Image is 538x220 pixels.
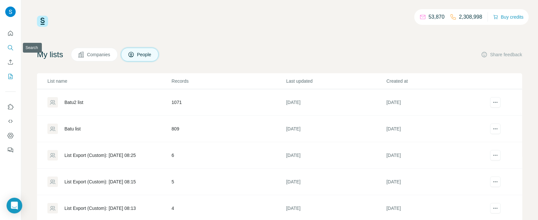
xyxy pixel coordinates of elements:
[137,51,152,58] span: People
[64,178,136,185] div: List Export (Custom): [DATE] 08:15
[490,97,501,108] button: actions
[5,27,16,39] button: Quick start
[5,7,16,17] img: Avatar
[37,16,48,27] img: Surfe Logo
[490,124,501,134] button: actions
[64,205,136,212] div: List Export (Custom): [DATE] 08:13
[171,89,286,116] td: 1071
[386,89,487,116] td: [DATE]
[286,169,386,195] td: [DATE]
[286,78,386,84] p: Last updated
[172,78,286,84] p: Records
[490,203,501,213] button: actions
[64,152,136,159] div: List Export (Custom): [DATE] 08:25
[5,115,16,127] button: Use Surfe API
[490,150,501,161] button: actions
[87,51,111,58] span: Companies
[5,130,16,142] button: Dashboard
[5,42,16,54] button: Search
[286,142,386,169] td: [DATE]
[5,101,16,113] button: Use Surfe on LinkedIn
[286,116,386,142] td: [DATE]
[171,116,286,142] td: 809
[429,13,445,21] p: 53,870
[171,142,286,169] td: 6
[5,71,16,82] button: My lists
[286,89,386,116] td: [DATE]
[5,56,16,68] button: Enrich CSV
[493,12,524,22] button: Buy credits
[171,169,286,195] td: 5
[47,78,171,84] p: List name
[490,177,501,187] button: actions
[37,49,63,60] h4: My lists
[459,13,482,21] p: 2,308,998
[386,142,487,169] td: [DATE]
[386,116,487,142] td: [DATE]
[481,51,522,58] button: Share feedback
[386,169,487,195] td: [DATE]
[5,144,16,156] button: Feedback
[64,126,81,132] div: Batu list
[7,198,22,213] div: Open Intercom Messenger
[387,78,486,84] p: Created at
[64,99,83,106] div: Batu2 list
